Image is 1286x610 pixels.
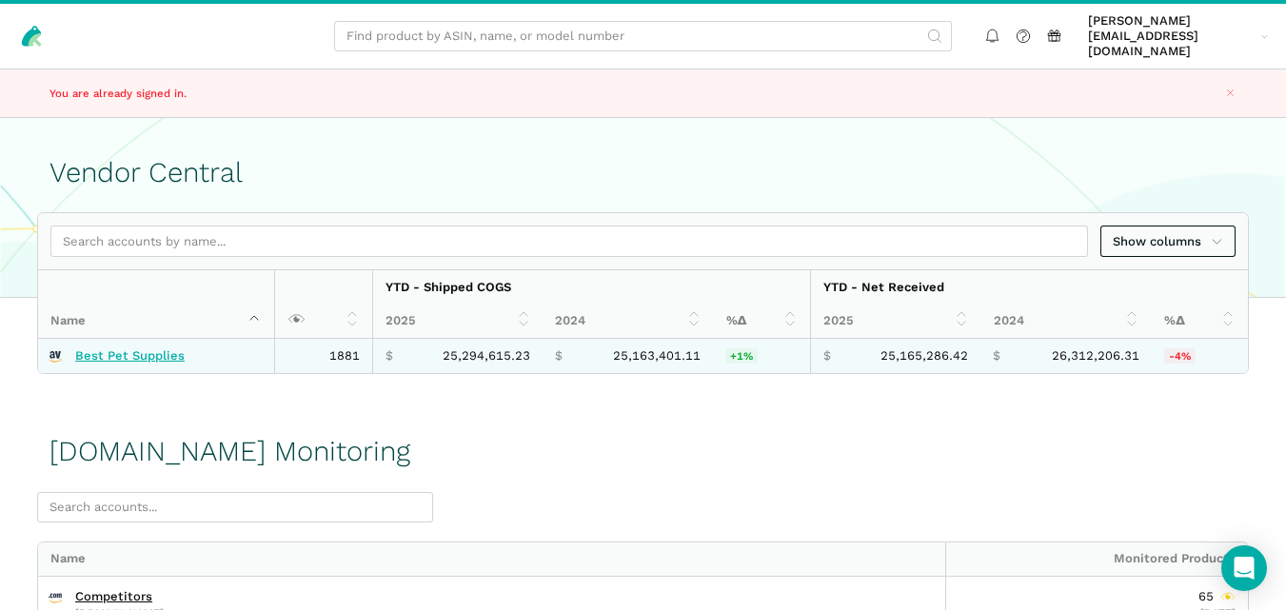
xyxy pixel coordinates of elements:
span: -4% [1164,348,1196,364]
strong: YTD - Shipped COGS [386,280,511,294]
th: Name : activate to sort column descending [38,270,274,339]
th: %Δ: activate to sort column ascending [714,305,811,339]
strong: YTD - Net Received [823,280,944,294]
td: -4.36% [1152,339,1248,373]
div: Name [38,542,945,577]
span: 25,163,401.11 [613,348,701,364]
input: Search accounts by name... [50,226,1088,257]
input: Find product by ASIN, name, or model number [334,21,952,52]
a: [PERSON_NAME][EMAIL_ADDRESS][DOMAIN_NAME] [1082,10,1275,63]
p: You are already signed in. [49,86,483,102]
span: [PERSON_NAME][EMAIL_ADDRESS][DOMAIN_NAME] [1088,13,1255,60]
span: 25,294,615.23 [443,348,530,364]
a: Best Pet Supplies [75,348,185,364]
td: 0.52% [713,339,810,373]
div: Monitored Products [945,542,1248,577]
div: 65 [1198,589,1236,604]
th: : activate to sort column ascending [274,270,372,339]
th: 2024: activate to sort column ascending [981,305,1152,339]
button: Close [1219,82,1241,104]
td: 1881 [274,339,372,373]
a: Competitors [75,589,152,604]
span: $ [823,348,831,364]
span: $ [993,348,1000,364]
span: $ [555,348,563,364]
span: 25,165,286.42 [880,348,968,364]
span: $ [386,348,393,364]
span: Show columns [1113,232,1223,251]
span: 26,312,206.31 [1052,348,1139,364]
th: 2025: activate to sort column ascending [811,305,981,339]
h1: [DOMAIN_NAME] Monitoring [49,436,410,467]
th: 2025: activate to sort column ascending [372,305,543,339]
th: 2024: activate to sort column ascending [543,305,713,339]
span: +1% [725,348,758,364]
div: Open Intercom Messenger [1221,545,1267,591]
h1: Vendor Central [49,157,1237,188]
th: %Δ: activate to sort column ascending [1152,305,1248,339]
input: Search accounts... [37,492,433,523]
a: Show columns [1100,226,1236,257]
